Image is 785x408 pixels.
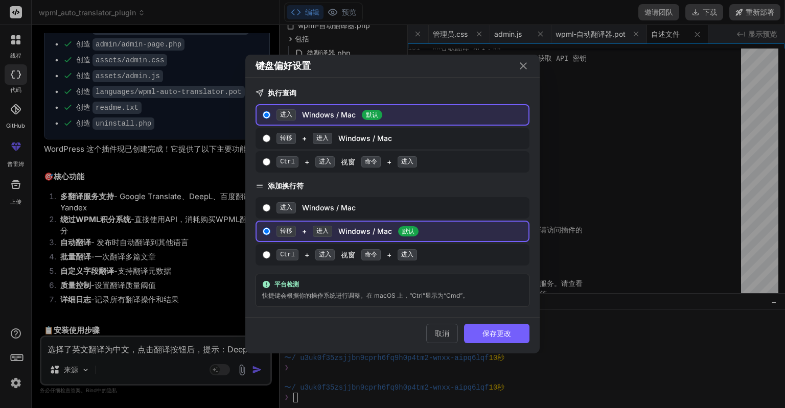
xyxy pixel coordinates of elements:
font: 添加换行符 [268,181,304,190]
font: 平台检测 [274,280,299,288]
font: 默认 [402,227,414,235]
font: 进入 [401,158,413,165]
font: 命令 [365,158,377,165]
font: Windows / Mac [338,134,392,142]
font: Windows / Mac [302,110,356,119]
font: Windows / Mac [338,227,392,235]
font: + [305,250,309,259]
font: + [387,250,391,259]
font: 进入 [316,135,329,142]
font: 视窗 [341,157,355,166]
input: 进入Windows / Mac 默认 [263,111,270,119]
font: Ctrl [280,158,295,165]
font: Windows / Mac [302,203,356,212]
input: 转移+进入Windows / Mac [263,134,270,142]
input: 进入Windows / Mac [263,204,270,212]
font: 进入 [316,228,329,235]
font: 进入 [319,158,331,165]
font: Ctrl [280,251,295,258]
button: 取消 [426,324,458,343]
font: 进入 [401,251,413,258]
font: 进入 [280,111,292,118]
font: 保存更改 [482,329,511,338]
input: Ctrl+进入 视窗 命令+进入 [263,251,270,259]
font: 进入 [319,251,331,258]
button: 保存更改 [464,324,529,343]
font: 键盘偏好设置 [256,60,311,71]
font: 进入 [280,204,292,211]
font: 命令 [365,251,377,258]
button: 关闭 [517,60,529,72]
font: + [305,157,309,166]
font: 视窗 [341,250,355,259]
font: + [387,157,391,166]
input: Ctrl+进入 视窗 命令+进入 [263,158,270,166]
font: 转移 [280,228,292,235]
input: 转移+进入Windows / Mac默认 [263,227,270,235]
font: 转移 [280,135,292,142]
font: 快捷键会根据你的操作系统进行调整。在 macOS 上，“Ctrl”显示为“Cmd”。 [262,292,469,299]
font: + [302,134,307,142]
font: 默认 [366,111,378,118]
font: 执行查询 [268,88,296,97]
font: 取消 [435,329,449,338]
font: + [302,227,307,235]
